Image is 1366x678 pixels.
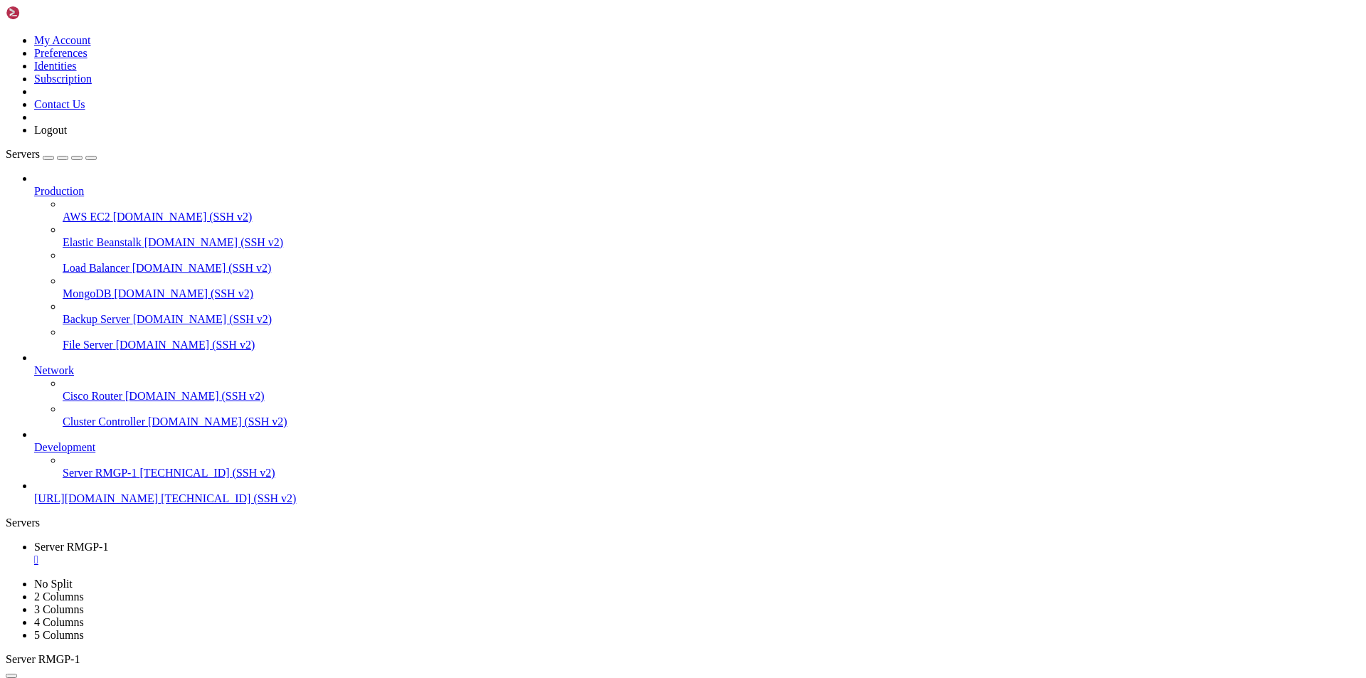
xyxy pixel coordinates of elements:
a: Preferences [34,47,88,59]
li: Cisco Router [DOMAIN_NAME] (SSH v2) [63,377,1360,403]
li: AWS EC2 [DOMAIN_NAME] (SSH v2) [63,198,1360,223]
li: Load Balancer [DOMAIN_NAME] (SSH v2) [63,249,1360,275]
li: Backup Server [DOMAIN_NAME] (SSH v2) [63,300,1360,326]
a: Server RMGP-1 [TECHNICAL_ID] (SSH v2) [63,467,1360,480]
a: Servers [6,148,97,160]
li: File Server [DOMAIN_NAME] (SSH v2) [63,326,1360,351]
a: Production [34,185,1360,198]
a: Subscription [34,73,92,85]
span: [DOMAIN_NAME] (SSH v2) [148,415,287,428]
a: AWS EC2 [DOMAIN_NAME] (SSH v2) [63,211,1360,223]
a: Identities [34,60,77,72]
a: Contact Us [34,98,85,110]
span: Network [34,364,74,376]
li: Production [34,172,1360,351]
a: My Account [34,34,91,46]
span: Server RMGP-1 [34,541,108,553]
li: MongoDB [DOMAIN_NAME] (SSH v2) [63,275,1360,300]
a: Development [34,441,1360,454]
span: [DOMAIN_NAME] (SSH v2) [144,236,284,248]
a: File Server [DOMAIN_NAME] (SSH v2) [63,339,1360,351]
li: Cluster Controller [DOMAIN_NAME] (SSH v2) [63,403,1360,428]
span: [DOMAIN_NAME] (SSH v2) [132,262,272,274]
span: [DOMAIN_NAME] (SSH v2) [114,287,253,300]
span: [URL][DOMAIN_NAME] [34,492,158,504]
a: Cisco Router [DOMAIN_NAME] (SSH v2) [63,390,1360,403]
a: No Split [34,578,73,590]
span: [DOMAIN_NAME] (SSH v2) [125,390,265,402]
a: Load Balancer [DOMAIN_NAME] (SSH v2) [63,262,1360,275]
span: [DOMAIN_NAME] (SSH v2) [116,339,255,351]
li: [URL][DOMAIN_NAME] [TECHNICAL_ID] (SSH v2) [34,480,1360,505]
li: Development [34,428,1360,480]
li: Network [34,351,1360,428]
span: Cluster Controller [63,415,145,428]
span: Backup Server [63,313,130,325]
span: Server RMGP-1 [6,653,80,665]
span: Server RMGP-1 [63,467,137,479]
span: [DOMAIN_NAME] (SSH v2) [113,211,253,223]
img: Shellngn [6,6,88,20]
a: 3 Columns [34,603,84,615]
a: Network [34,364,1360,377]
span: [TECHNICAL_ID] (SSH v2) [139,467,275,479]
span: [DOMAIN_NAME] (SSH v2) [133,313,272,325]
a: Elastic Beanstalk [DOMAIN_NAME] (SSH v2) [63,236,1360,249]
a: Cluster Controller [DOMAIN_NAME] (SSH v2) [63,415,1360,428]
span: Elastic Beanstalk [63,236,142,248]
a:  [34,553,1360,566]
span: Servers [6,148,40,160]
a: Logout [34,124,67,136]
span: File Server [63,339,113,351]
a: MongoDB [DOMAIN_NAME] (SSH v2) [63,287,1360,300]
span: AWS EC2 [63,211,110,223]
a: Server RMGP-1 [34,541,1360,566]
a: 4 Columns [34,616,84,628]
span: [TECHNICAL_ID] (SSH v2) [161,492,296,504]
span: Development [34,441,95,453]
a: 5 Columns [34,629,84,641]
li: Server RMGP-1 [TECHNICAL_ID] (SSH v2) [63,454,1360,480]
span: MongoDB [63,287,111,300]
span: Cisco Router [63,390,122,402]
span: Load Balancer [63,262,129,274]
a: Backup Server [DOMAIN_NAME] (SSH v2) [63,313,1360,326]
span: Production [34,185,84,197]
div: Servers [6,517,1360,529]
a: 2 Columns [34,590,84,603]
li: Elastic Beanstalk [DOMAIN_NAME] (SSH v2) [63,223,1360,249]
a: [URL][DOMAIN_NAME] [TECHNICAL_ID] (SSH v2) [34,492,1360,505]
